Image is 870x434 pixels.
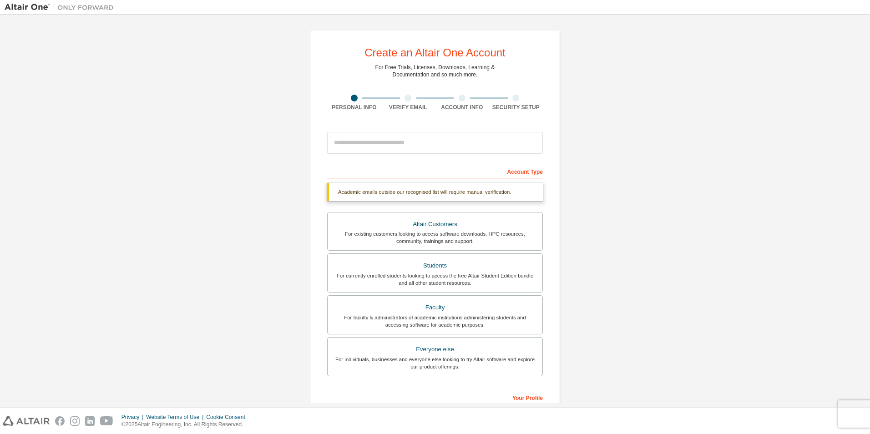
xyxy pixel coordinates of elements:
[327,164,543,178] div: Account Type
[146,414,206,421] div: Website Terms of Use
[327,104,381,111] div: Personal Info
[70,416,80,426] img: instagram.svg
[55,416,65,426] img: facebook.svg
[3,416,50,426] img: altair_logo.svg
[333,356,537,370] div: For individuals, businesses and everyone else looking to try Altair software and explore our prod...
[375,64,495,78] div: For Free Trials, Licenses, Downloads, Learning & Documentation and so much more.
[333,218,537,231] div: Altair Customers
[100,416,113,426] img: youtube.svg
[327,390,543,404] div: Your Profile
[381,104,435,111] div: Verify Email
[489,104,543,111] div: Security Setup
[435,104,489,111] div: Account Info
[327,183,543,201] div: Academic emails outside our recognised list will require manual verification.
[333,343,537,356] div: Everyone else
[333,230,537,245] div: For existing customers looking to access software downloads, HPC resources, community, trainings ...
[121,414,146,421] div: Privacy
[121,421,251,429] p: © 2025 Altair Engineering, Inc. All Rights Reserved.
[333,314,537,328] div: For faculty & administrators of academic institutions administering students and accessing softwa...
[333,259,537,272] div: Students
[333,301,537,314] div: Faculty
[5,3,118,12] img: Altair One
[333,272,537,287] div: For currently enrolled students looking to access the free Altair Student Edition bundle and all ...
[364,47,506,58] div: Create an Altair One Account
[85,416,95,426] img: linkedin.svg
[206,414,250,421] div: Cookie Consent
